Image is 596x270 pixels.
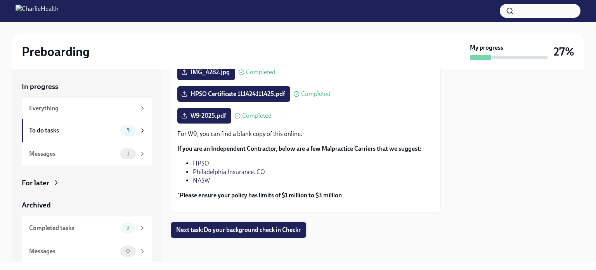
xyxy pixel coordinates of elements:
a: HPSO [193,160,209,167]
h3: 27% [554,45,574,59]
div: Everything [29,104,136,113]
button: Next task:Do your background check in Checkr [171,222,306,238]
div: Messages [29,247,117,256]
a: For later [22,178,152,188]
span: Completed [301,91,331,97]
span: Completed [246,69,275,75]
div: Completed tasks [29,224,117,232]
span: Completed [242,113,272,119]
div: Messages [29,150,117,158]
span: W9-2025.pdf [183,112,226,120]
label: HPSO Certificate 111424111425.pdf [177,86,290,102]
strong: If you are an Independent Contractor, below are a few Malpractice Carriers that we suggest: [177,145,422,152]
a: Messages0 [22,240,152,263]
span: IMG_4282.jpg [183,68,230,76]
a: Everything [22,98,152,119]
a: To do tasks5 [22,119,152,142]
a: In progress [22,82,152,92]
a: Archived [22,200,152,210]
span: 5 [122,127,134,133]
a: NASW [193,177,210,184]
span: 0 [121,248,135,254]
a: Philadelphia Insurance. CO [193,168,265,176]
span: 3 [122,225,134,231]
a: Completed tasks3 [22,216,152,240]
span: HPSO Certificate 111424111425.pdf [183,90,285,98]
label: W9-2025.pdf [177,108,231,124]
span: 1 [122,151,134,157]
h2: Preboarding [22,44,90,59]
a: Messages1 [22,142,152,165]
div: For later [22,178,49,188]
label: IMG_4282.jpg [177,64,235,80]
strong: My progress [470,44,503,52]
img: CharlieHealth [16,5,59,17]
p: For W9, you can find a blank copy of this online. [177,130,434,138]
strong: Please ensure your policy has limits of $1 million to $3 million [180,192,342,199]
span: Next task : Do your background check in Checkr [176,226,301,234]
div: To do tasks [29,126,117,135]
